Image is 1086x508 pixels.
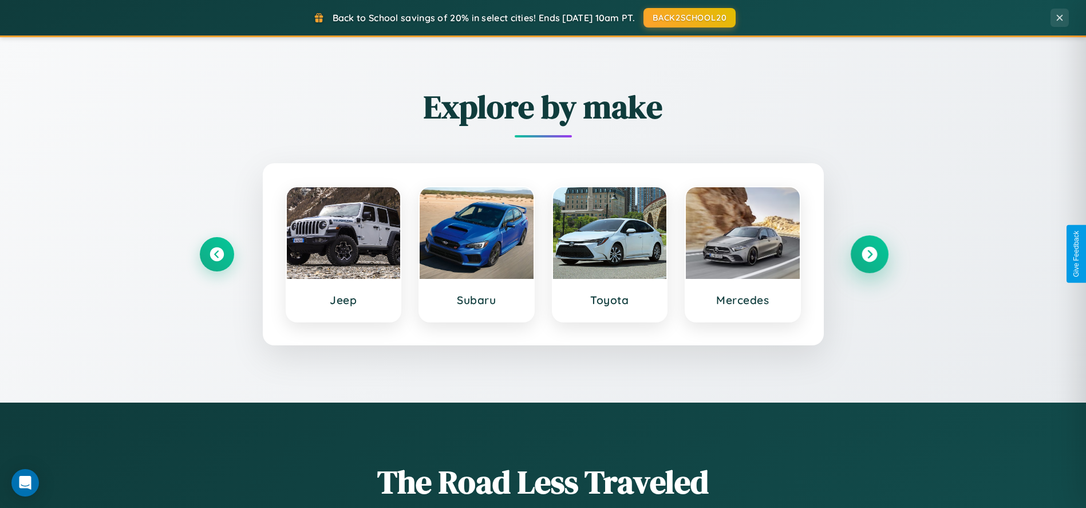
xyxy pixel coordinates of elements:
button: BACK2SCHOOL20 [643,8,736,27]
div: Open Intercom Messenger [11,469,39,497]
h1: The Road Less Traveled [200,460,887,504]
h2: Explore by make [200,85,887,129]
span: Back to School savings of 20% in select cities! Ends [DATE] 10am PT. [333,12,635,23]
h3: Jeep [298,293,389,307]
h3: Subaru [431,293,522,307]
h3: Toyota [564,293,655,307]
h3: Mercedes [697,293,788,307]
div: Give Feedback [1072,231,1080,277]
